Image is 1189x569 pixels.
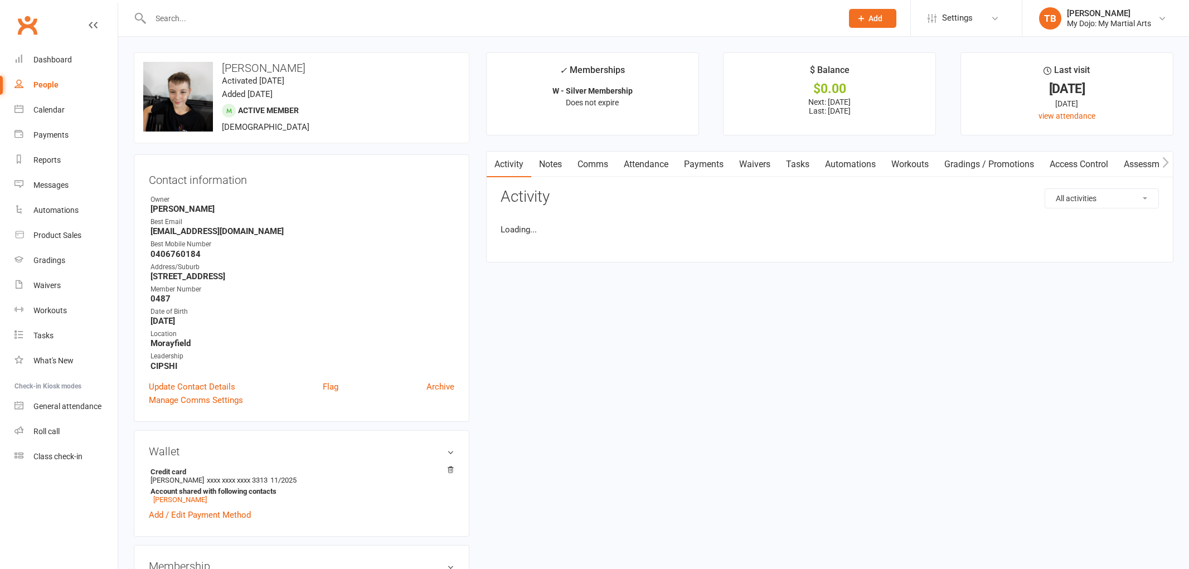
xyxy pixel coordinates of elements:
[566,98,619,107] span: Does not expire
[14,98,118,123] a: Calendar
[501,223,1159,236] li: Loading...
[207,476,268,484] span: xxxx xxxx xxxx 3313
[151,468,449,476] strong: Credit card
[868,14,882,23] span: Add
[151,487,449,495] strong: Account shared with following contacts
[14,323,118,348] a: Tasks
[149,393,243,407] a: Manage Comms Settings
[33,105,65,114] div: Calendar
[810,63,850,83] div: $ Balance
[33,331,54,340] div: Tasks
[33,206,79,215] div: Automations
[14,444,118,469] a: Class kiosk mode
[14,419,118,444] a: Roll call
[151,226,454,236] strong: [EMAIL_ADDRESS][DOMAIN_NAME]
[151,316,454,326] strong: [DATE]
[33,356,74,365] div: What's New
[1039,7,1061,30] div: TB
[552,86,633,95] strong: W - Silver Membership
[149,380,235,393] a: Update Contact Details
[570,152,616,177] a: Comms
[270,476,297,484] span: 11/2025
[151,194,454,205] div: Owner
[1042,152,1116,177] a: Access Control
[734,83,925,95] div: $0.00
[149,466,454,505] li: [PERSON_NAME]
[33,55,72,64] div: Dashboard
[143,62,460,74] h3: [PERSON_NAME]
[14,148,118,173] a: Reports
[817,152,884,177] a: Automations
[33,281,61,290] div: Waivers
[734,98,925,115] p: Next: [DATE] Last: [DATE]
[151,249,454,259] strong: 0406760184
[151,338,454,348] strong: Morayfield
[151,239,454,250] div: Best Mobile Number
[14,394,118,419] a: General attendance kiosk mode
[1038,111,1095,120] a: view attendance
[942,6,973,31] span: Settings
[14,223,118,248] a: Product Sales
[14,298,118,323] a: Workouts
[560,65,567,76] i: ✓
[33,80,59,89] div: People
[14,273,118,298] a: Waivers
[1044,63,1090,83] div: Last visit
[33,306,67,315] div: Workouts
[151,294,454,304] strong: 0487
[560,63,625,84] div: Memberships
[13,11,41,39] a: Clubworx
[33,427,60,436] div: Roll call
[14,173,118,198] a: Messages
[151,329,454,339] div: Location
[1067,18,1151,28] div: My Dojo: My Martial Arts
[616,152,676,177] a: Attendance
[14,72,118,98] a: People
[149,508,251,522] a: Add / Edit Payment Method
[778,152,817,177] a: Tasks
[147,11,834,26] input: Search...
[143,62,213,132] img: image1706079151.png
[33,181,69,189] div: Messages
[151,262,454,273] div: Address/Suburb
[238,106,299,115] span: Active member
[323,380,338,393] a: Flag
[731,152,778,177] a: Waivers
[971,98,1163,110] div: [DATE]
[33,130,69,139] div: Payments
[33,231,81,240] div: Product Sales
[14,123,118,148] a: Payments
[151,217,454,227] div: Best Email
[33,155,61,164] div: Reports
[14,198,118,223] a: Automations
[222,76,284,86] time: Activated [DATE]
[151,361,454,371] strong: CIPSHI
[1116,152,1184,177] a: Assessments
[14,348,118,373] a: What's New
[151,284,454,295] div: Member Number
[501,188,1159,206] h3: Activity
[151,204,454,214] strong: [PERSON_NAME]
[222,122,309,132] span: [DEMOGRAPHIC_DATA]
[971,83,1163,95] div: [DATE]
[1067,8,1151,18] div: [PERSON_NAME]
[14,47,118,72] a: Dashboard
[531,152,570,177] a: Notes
[33,256,65,265] div: Gradings
[151,351,454,362] div: Leadership
[33,402,101,411] div: General attendance
[14,248,118,273] a: Gradings
[849,9,896,28] button: Add
[153,495,207,504] a: [PERSON_NAME]
[151,271,454,281] strong: [STREET_ADDRESS]
[149,445,454,458] h3: Wallet
[151,307,454,317] div: Date of Birth
[149,169,454,186] h3: Contact information
[33,452,82,461] div: Class check-in
[426,380,454,393] a: Archive
[222,89,273,99] time: Added [DATE]
[936,152,1042,177] a: Gradings / Promotions
[487,152,531,177] a: Activity
[676,152,731,177] a: Payments
[884,152,936,177] a: Workouts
